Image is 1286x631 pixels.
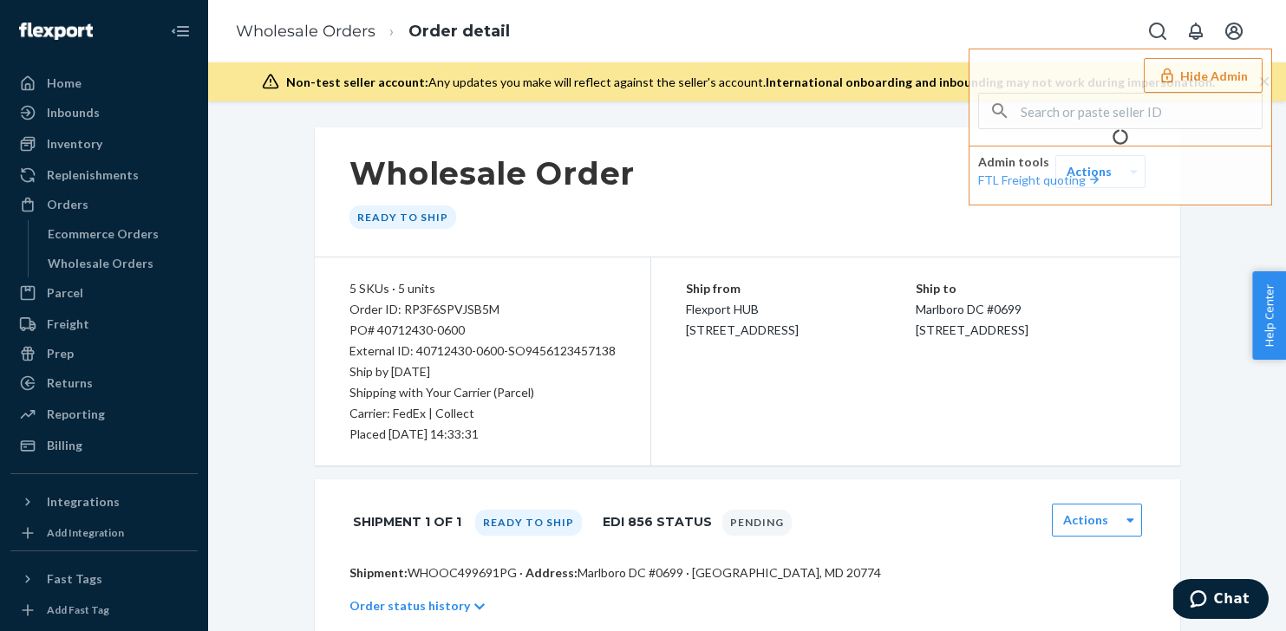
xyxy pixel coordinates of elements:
[686,278,916,299] p: Ship from
[349,155,636,192] h1: Wholesale Order
[10,279,198,307] a: Parcel
[10,191,198,218] a: Orders
[349,403,616,424] p: Carrier: FedEx | Collect
[349,597,470,615] p: Order status history
[47,104,100,121] div: Inbounds
[349,424,616,445] div: Placed [DATE] 14:33:31
[1252,271,1286,360] button: Help Center
[1140,14,1175,49] button: Open Search Box
[1067,163,1112,180] label: Actions
[47,406,105,423] div: Reporting
[19,23,93,40] img: Flexport logo
[349,565,408,580] span: Shipment:
[1217,14,1251,49] button: Open account menu
[10,400,198,428] a: Reporting
[10,432,198,459] a: Billing
[916,278,1146,299] p: Ship to
[48,255,153,272] div: Wholesale Orders
[286,74,1215,91] div: Any updates you make will reflect against the seller's account.
[286,75,428,89] span: Non-test seller account:
[766,75,1215,89] span: International onboarding and inbounding may not work during impersonation.
[47,196,88,213] div: Orders
[525,565,578,580] span: Address:
[10,369,198,397] a: Returns
[10,310,198,338] a: Freight
[39,220,199,248] a: Ecommerce Orders
[10,69,198,97] a: Home
[39,250,199,277] a: Wholesale Orders
[47,437,82,454] div: Billing
[603,504,712,540] h1: EDI 856 Status
[163,14,198,49] button: Close Navigation
[349,361,616,382] p: Ship by [DATE]
[10,565,198,593] button: Fast Tags
[349,320,616,341] div: PO# 40712430-0600
[47,166,139,184] div: Replenishments
[1144,58,1263,93] button: Hide Admin
[10,340,198,368] a: Prep
[349,299,616,320] div: Order ID: RP3F6SPVJSB5M
[916,302,1028,337] span: Marlboro DC #0699 [STREET_ADDRESS]
[722,510,792,536] div: Pending
[47,345,74,362] div: Prep
[1021,94,1262,128] input: Search or paste seller ID
[349,382,616,403] p: Shipping with Your Carrier (Parcel)
[47,75,82,92] div: Home
[978,172,1103,187] a: FTL Freight quoting
[10,99,198,127] a: Inbounds
[1063,511,1108,529] label: Actions
[47,570,102,588] div: Fast Tags
[47,315,89,333] div: Freight
[686,302,799,337] span: Flexport HUB [STREET_ADDRESS]
[10,523,198,543] a: Add Integration
[48,225,159,243] div: Ecommerce Orders
[349,278,616,299] div: 5 SKUs · 5 units
[47,284,83,302] div: Parcel
[47,525,124,540] div: Add Integration
[10,600,198,621] a: Add Fast Tag
[10,488,198,516] button: Integrations
[47,374,93,392] div: Returns
[222,6,524,57] ol: breadcrumbs
[408,22,510,41] a: Order detail
[1178,14,1213,49] button: Open notifications
[236,22,375,41] a: Wholesale Orders
[1173,579,1269,622] iframe: Opens a widget where you can chat to one of our agents
[475,510,582,536] div: Ready to ship
[47,493,120,511] div: Integrations
[349,341,616,361] div: External ID: 40712430-0600-SO9456123457138
[10,130,198,158] a: Inventory
[978,153,1263,171] p: Admin tools
[349,205,456,229] div: Ready to ship
[10,161,198,189] a: Replenishments
[47,135,102,153] div: Inventory
[47,602,109,617] div: Add Fast Tag
[349,564,1146,582] p: WHOOC499691PG · Marlboro DC #0699 · [GEOGRAPHIC_DATA], MD 20774
[353,504,461,540] h1: Shipment 1 of 1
